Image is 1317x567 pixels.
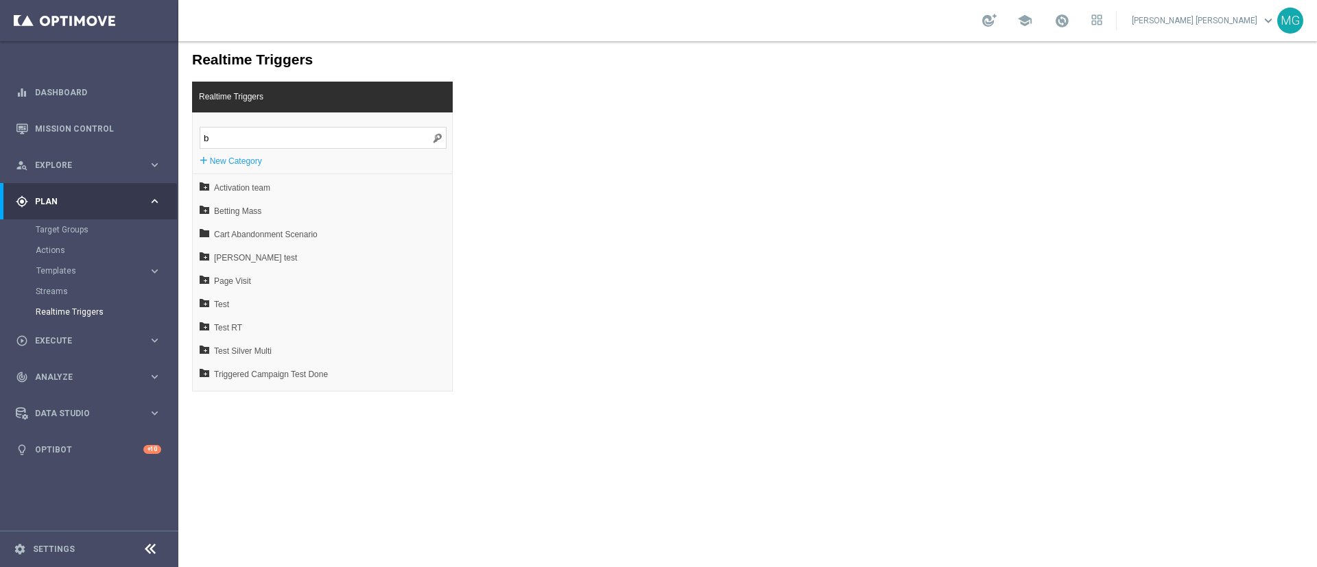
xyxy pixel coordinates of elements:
[1277,8,1303,34] div: MG
[36,224,143,235] a: Target Groups
[35,373,148,381] span: Analyze
[16,371,148,383] div: Analyze
[36,240,177,261] div: Actions
[36,245,143,256] a: Actions
[15,196,162,207] button: gps_fixed Plan keyboard_arrow_right
[35,161,148,169] span: Explore
[35,110,161,147] a: Mission Control
[15,372,162,383] button: track_changes Analyze keyboard_arrow_right
[15,444,162,455] button: lightbulb Optibot +10
[15,160,162,171] button: person_search Explore keyboard_arrow_right
[148,407,161,420] i: keyboard_arrow_right
[16,407,148,420] div: Data Studio
[16,159,148,171] div: Explore
[14,44,92,67] span: Realtime Triggers
[21,112,29,126] label: +
[36,337,187,347] div: Triggered Campaign Test Done
[35,431,143,468] a: Optibot
[15,408,162,419] button: Data Studio keyboard_arrow_right
[35,74,161,110] a: Dashboard
[33,545,75,553] a: Settings
[36,265,162,276] button: Templates keyboard_arrow_right
[36,306,143,317] a: Realtime Triggers
[36,219,177,240] div: Target Groups
[36,322,187,345] span: Triggered Campaign Test Done
[36,228,187,252] span: Page Visit
[36,281,177,302] div: Streams
[148,195,161,208] i: keyboard_arrow_right
[16,86,28,99] i: equalizer
[14,543,26,555] i: settings
[36,302,177,322] div: Realtime Triggers
[21,86,268,108] input: Quick find trigger
[16,110,161,147] div: Mission Control
[35,337,148,345] span: Execute
[36,261,177,281] div: Templates
[1017,13,1032,28] span: school
[16,195,148,208] div: Plan
[36,286,143,297] a: Streams
[1261,13,1276,28] span: keyboard_arrow_down
[36,135,187,158] span: Activation team
[15,123,162,134] button: Mission Control
[36,252,187,275] span: Test
[16,371,28,383] i: track_changes
[36,267,134,275] span: Templates
[15,335,162,346] button: play_circle_outline Execute keyboard_arrow_right
[16,195,28,208] i: gps_fixed
[16,159,28,171] i: person_search
[36,197,187,207] div: Cart Abandonment Scenario
[36,205,187,228] span: [PERSON_NAME] test
[143,445,161,454] div: +10
[148,265,161,278] i: keyboard_arrow_right
[16,335,28,347] i: play_circle_outline
[35,197,148,206] span: Plan
[35,409,148,418] span: Data Studio
[36,298,187,322] span: Test Silver Multi
[1130,10,1277,31] a: [PERSON_NAME] [PERSON_NAME]keyboard_arrow_down
[36,275,187,298] span: Test RT
[148,158,161,171] i: keyboard_arrow_right
[16,431,161,468] div: Optibot
[16,444,28,456] i: lightbulb
[36,158,187,182] span: Betting Mass
[16,335,148,347] div: Execute
[36,267,148,275] div: Templates
[32,113,84,127] label: New Category
[148,334,161,347] i: keyboard_arrow_right
[148,370,161,383] i: keyboard_arrow_right
[16,74,161,110] div: Dashboard
[36,182,187,205] span: Cart Abandonment Scenario
[15,87,162,98] button: equalizer Dashboard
